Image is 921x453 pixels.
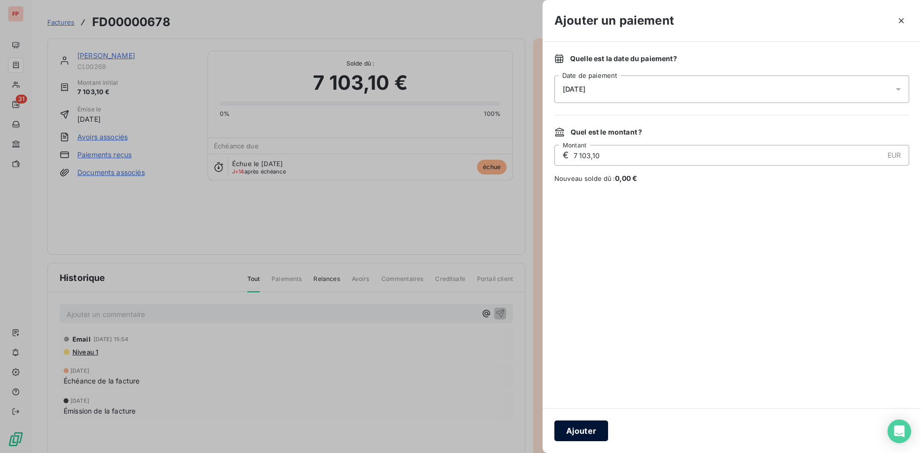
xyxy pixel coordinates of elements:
[570,54,677,64] span: Quelle est la date du paiement ?
[554,174,909,183] span: Nouveau solde dû :
[571,127,642,137] span: Quel est le montant ?
[887,419,911,443] div: Open Intercom Messenger
[554,12,674,30] h3: Ajouter un paiement
[615,174,638,182] span: 0,00 €
[554,420,608,441] button: Ajouter
[563,85,585,93] span: [DATE]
